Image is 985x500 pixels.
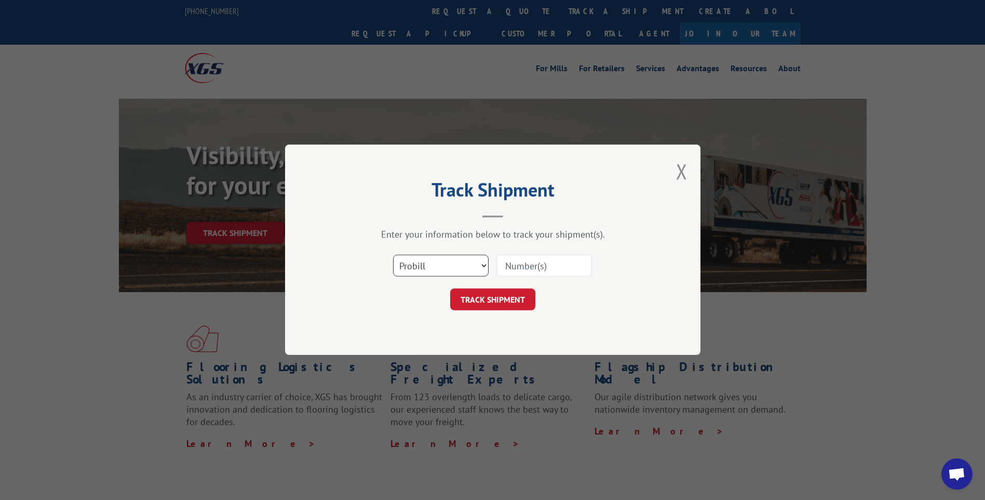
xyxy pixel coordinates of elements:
button: TRACK SHIPMENT [450,289,535,311]
button: Close modal [676,157,687,185]
div: Enter your information below to track your shipment(s). [337,229,649,241]
h2: Track Shipment [337,182,649,202]
a: Open chat [941,458,973,490]
input: Number(s) [496,255,592,277]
